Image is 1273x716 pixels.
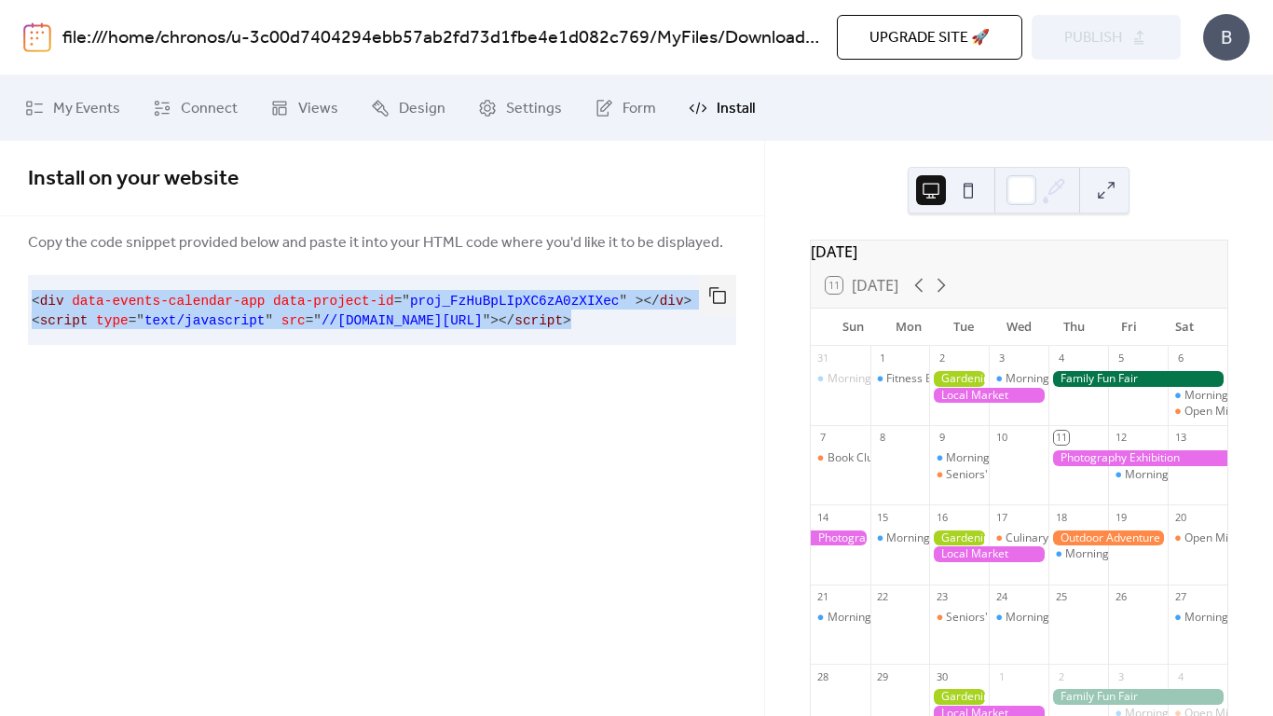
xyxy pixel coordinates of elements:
div: Seniors' Social Tea [946,610,1044,626]
div: Morning Yoga Bliss [1065,546,1165,562]
div: Morning Yoga Bliss [929,450,989,466]
span: > [684,294,692,309]
div: 16 [935,510,949,524]
div: Local Market [929,388,1048,404]
div: Photography Exhibition [811,530,870,546]
div: Local Market [929,546,1048,562]
div: Culinary Cooking Class [1006,530,1124,546]
span: text/javascript [144,313,266,328]
div: 11 [1054,431,1068,445]
div: Mon [881,309,936,346]
div: 4 [1054,351,1068,365]
button: Upgrade site 🚀 [837,15,1022,60]
span: src [281,313,306,328]
a: Design [357,83,459,133]
a: Connect [139,83,252,133]
span: </ [643,294,659,309]
div: 3 [1114,669,1128,683]
span: Form [623,98,656,120]
div: 8 [876,431,890,445]
a: file:///home/chronos/u-3c00d7404294ebb57ab2fd73d1fbe4e1d082c769/MyFiles/Downloads/My%20website/in... [62,21,1038,56]
span: = [129,313,137,328]
div: 25 [1054,590,1068,604]
span: " [265,313,273,328]
span: " [619,294,627,309]
div: 4 [1173,669,1187,683]
span: < [32,294,40,309]
div: Thu [1047,309,1102,346]
div: 19 [1114,510,1128,524]
div: Morning Yoga Bliss [1108,467,1168,483]
div: Morning Yoga Bliss [1168,610,1227,626]
div: Seniors' Social Tea [929,467,989,483]
div: 31 [816,351,830,365]
div: Family Fun Fair [1048,689,1227,705]
div: 6 [1173,351,1187,365]
span: type [96,313,129,328]
span: " [313,313,322,328]
span: data-project-id [273,294,394,309]
div: Wed [992,309,1047,346]
span: Settings [506,98,562,120]
div: 3 [994,351,1008,365]
span: Connect [181,98,238,120]
div: 2 [935,351,949,365]
div: Morning Yoga Bliss [886,530,986,546]
span: //[DOMAIN_NAME][URL] [322,313,483,328]
div: 7 [816,431,830,445]
div: Sun [826,309,881,346]
div: 13 [1173,431,1187,445]
div: Seniors' Social Tea [929,610,989,626]
span: Install [717,98,755,120]
div: Family Fun Fair [1048,371,1227,387]
div: 24 [994,590,1008,604]
span: script [514,313,563,328]
div: 17 [994,510,1008,524]
div: Gardening Workshop [929,371,989,387]
div: 20 [1173,510,1187,524]
div: 12 [1114,431,1128,445]
div: Morning Yoga Bliss [811,610,870,626]
span: > [490,313,499,328]
div: 21 [816,590,830,604]
div: Morning Yoga Bliss [946,450,1046,466]
a: Views [256,83,352,133]
div: 22 [876,590,890,604]
div: Fitness Bootcamp [870,371,930,387]
div: B [1203,14,1250,61]
div: 5 [1114,351,1128,365]
div: Fitness Bootcamp [886,371,979,387]
span: script [40,313,89,328]
div: [DATE] [811,241,1227,263]
div: 18 [1054,510,1068,524]
div: Open Mic Night [1168,404,1227,420]
div: Morning Yoga Bliss [870,530,930,546]
span: proj_FzHuBpLIpXC6zA0zXIXec [410,294,620,309]
div: 9 [935,431,949,445]
span: < [32,313,40,328]
div: 10 [994,431,1008,445]
div: 29 [876,669,890,683]
div: Fri [1102,309,1157,346]
span: Copy the code snippet provided below and paste it into your HTML code where you'd like it to be d... [28,232,723,255]
a: Settings [464,83,576,133]
span: Install on your website [28,158,239,200]
span: " [136,313,144,328]
div: Tue [936,309,991,346]
span: Upgrade site 🚀 [869,27,990,49]
span: data-events-calendar-app [72,294,265,309]
span: Design [399,98,445,120]
div: 30 [935,669,949,683]
span: div [660,294,684,309]
div: Morning Yoga Bliss [1006,371,1105,387]
span: > [636,294,644,309]
div: Sat [1157,309,1212,346]
div: 27 [1173,590,1187,604]
div: Morning Yoga Bliss [811,371,870,387]
div: 1 [876,351,890,365]
span: Views [298,98,338,120]
div: Morning Yoga Bliss [1125,467,1225,483]
a: Install [675,83,769,133]
div: 14 [816,510,830,524]
div: Seniors' Social Tea [946,467,1044,483]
